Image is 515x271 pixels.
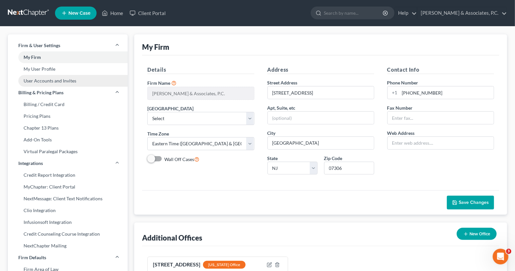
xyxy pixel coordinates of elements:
button: New Office [457,228,497,240]
a: MyChapter: Client Portal [8,181,128,193]
a: Infusionsoft Integration [8,216,128,228]
label: Fax Number [387,104,413,111]
label: Zip Code [324,155,342,162]
label: Apt, Suite, etc [267,104,296,111]
a: Help [395,7,417,19]
input: Enter name... [148,87,254,99]
span: Firm & User Settings [18,42,60,49]
a: User Accounts and Invites [8,75,128,87]
a: Firm Defaults [8,252,128,263]
span: Integrations [18,160,43,167]
input: Enter fax... [388,112,494,124]
a: Virtual Paralegal Packages [8,146,128,157]
a: NextChapter Mailing [8,240,128,252]
span: Billing & Pricing Plans [18,89,64,96]
a: Chapter 13 Plans [8,122,128,134]
label: State [267,155,278,162]
span: 3 [506,249,511,254]
a: Home [99,7,126,19]
input: Search by name... [324,7,384,19]
iframe: Intercom live chat [493,249,508,264]
a: Clio Integration [8,205,128,216]
a: Integrations [8,157,128,169]
label: Web Address [387,130,415,136]
label: Street Address [267,79,298,86]
span: Save Changes [459,200,489,205]
input: Enter web address.... [388,137,494,149]
a: Billing & Pricing Plans [8,87,128,99]
div: My Firm [142,42,169,52]
span: Firm Name [147,80,170,86]
div: +1 [388,86,400,99]
a: My User Profile [8,63,128,75]
a: Pricing Plans [8,110,128,122]
a: [PERSON_NAME] & Associates, P.C. [417,7,507,19]
a: Firm & User Settings [8,40,128,51]
label: City [267,130,276,136]
span: New Case [68,11,90,16]
a: Billing / Credit Card [8,99,128,110]
h5: Address [267,66,374,74]
label: Time Zone [147,130,169,137]
input: Enter phone... [400,86,494,99]
button: Save Changes [447,196,494,209]
a: My Firm [8,51,128,63]
input: (optional) [268,112,374,124]
a: Add-On Tools [8,134,128,146]
a: Credit Report Integration [8,169,128,181]
span: Firm Defaults [18,254,46,261]
input: XXXXX [324,162,374,175]
input: Enter city... [268,137,374,149]
div: Additional Offices [142,233,202,243]
label: Phone Number [387,79,418,86]
h5: Details [147,66,254,74]
span: Wall Off Cases [164,156,194,162]
a: Client Portal [126,7,169,19]
a: NextMessage: Client Text Notifications [8,193,128,205]
label: [GEOGRAPHIC_DATA] [147,105,193,112]
div: [STREET_ADDRESS] [153,261,246,269]
h5: Contact Info [387,66,494,74]
div: [US_STATE] Office [203,261,246,269]
a: Credit Counseling Course Integration [8,228,128,240]
input: Enter address... [268,86,374,99]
